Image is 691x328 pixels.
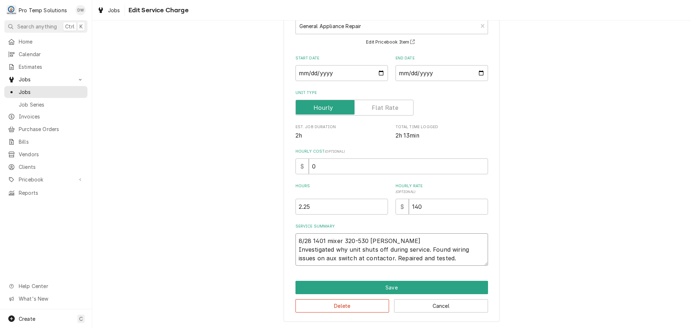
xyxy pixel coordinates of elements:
span: What's New [19,295,83,302]
label: Unit Type [295,90,488,96]
span: Total Time Logged [396,131,488,140]
div: Pro Temp Solutions's Avatar [6,5,17,15]
label: End Date [396,55,488,61]
div: $ [295,158,309,174]
a: Bills [4,136,87,148]
span: Total Time Logged [396,124,488,130]
span: Vendors [19,150,84,158]
div: Unit Type [295,90,488,116]
span: Reports [19,189,84,197]
div: [object Object] [295,183,388,215]
div: P [6,5,17,15]
span: Home [19,38,84,45]
div: End Date [396,55,488,81]
div: Button Group [295,281,488,313]
div: Short Description [295,11,488,46]
input: yyyy-mm-dd [295,65,388,81]
span: 2h 13min [396,132,419,139]
button: Search anythingCtrlK [4,20,87,33]
span: Ctrl [65,23,74,30]
span: C [79,315,83,323]
a: Invoices [4,111,87,122]
button: Save [295,281,488,294]
span: 2h [295,132,302,139]
div: Dana Williams's Avatar [76,5,86,15]
button: Cancel [394,299,488,313]
span: Clients [19,163,84,171]
div: Pro Temp Solutions [19,6,67,14]
a: Go to Help Center [4,280,87,292]
a: Calendar [4,48,87,60]
div: [object Object] [396,183,488,215]
div: Button Group Row [295,281,488,294]
span: Pricebook [19,176,73,183]
a: Job Series [4,99,87,111]
span: Job Series [19,101,84,108]
span: ( optional ) [325,149,345,153]
a: Jobs [94,4,123,16]
button: Delete [295,299,389,313]
div: DW [76,5,86,15]
span: Est. Job Duration [295,124,388,130]
span: Purchase Orders [19,125,84,133]
span: Search anything [17,23,57,30]
div: Total Time Logged [396,124,488,140]
a: Home [4,36,87,48]
a: Estimates [4,61,87,73]
div: $ [396,199,409,215]
span: Jobs [108,6,120,14]
label: Hourly Rate [396,183,488,195]
label: Hours [295,183,388,195]
span: Bills [19,138,84,145]
div: Service Summary [295,224,488,266]
div: Hourly Cost [295,149,488,174]
div: Button Group Row [295,294,488,313]
a: Jobs [4,86,87,98]
a: Clients [4,161,87,173]
label: Start Date [295,55,388,61]
a: Go to Jobs [4,73,87,85]
span: K [80,23,83,30]
label: Hourly Cost [295,149,488,154]
textarea: 8/28 1401 mixer 320-530 [PERSON_NAME] Investigated why unit shuts off during service. Found wirin... [295,233,488,266]
span: Create [19,316,35,322]
span: Estimates [19,63,84,71]
a: Go to Pricebook [4,174,87,185]
span: Jobs [19,88,84,96]
span: Edit Service Charge [126,5,189,15]
input: yyyy-mm-dd [396,65,488,81]
a: Purchase Orders [4,123,87,135]
span: Jobs [19,76,73,83]
div: Start Date [295,55,388,81]
button: Edit Pricebook Item [365,38,418,47]
span: ( optional ) [396,190,416,194]
span: Help Center [19,282,83,290]
span: Calendar [19,50,84,58]
label: Service Summary [295,224,488,229]
div: Est. Job Duration [295,124,388,140]
span: Est. Job Duration [295,131,388,140]
a: Go to What's New [4,293,87,305]
a: Reports [4,187,87,199]
span: Invoices [19,113,84,120]
a: Vendors [4,148,87,160]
